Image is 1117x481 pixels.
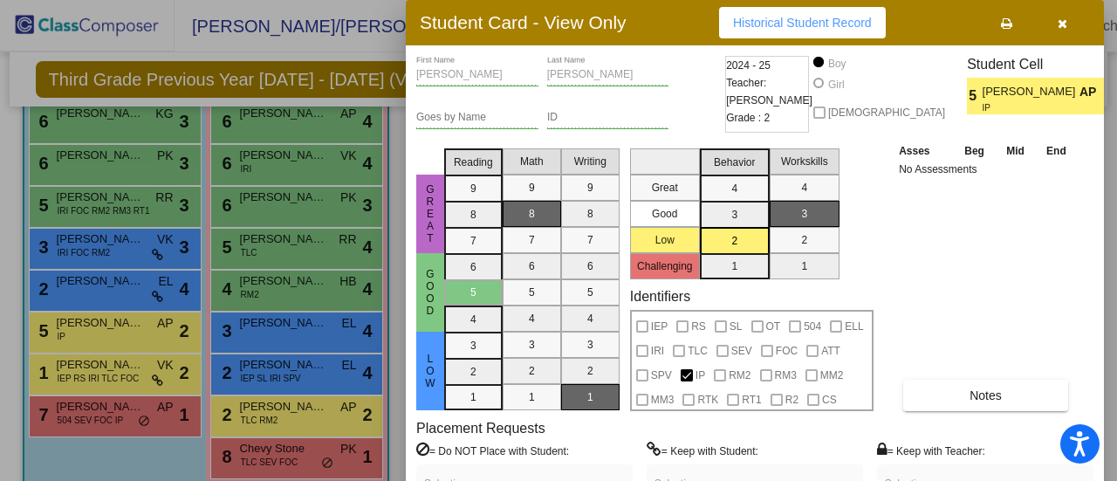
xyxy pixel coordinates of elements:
[903,380,1068,411] button: Notes
[696,365,705,386] span: IP
[785,389,798,410] span: R2
[688,340,708,361] span: TLC
[731,340,752,361] span: SEV
[729,365,750,386] span: RM2
[742,389,761,410] span: RT1
[651,365,672,386] span: SPV
[967,86,982,107] span: 5
[820,365,844,386] span: MM2
[827,77,845,93] div: Girl
[1035,141,1077,161] th: End
[691,316,706,337] span: RS
[894,141,953,161] th: Asses
[416,112,538,124] input: goes by name
[651,340,664,361] span: IRI
[804,316,821,337] span: 504
[894,161,1078,178] td: No Assessments
[775,365,797,386] span: RM3
[1079,83,1104,101] span: AP
[983,83,1079,101] span: [PERSON_NAME]
[827,56,846,72] div: Boy
[726,74,812,109] span: Teacher: [PERSON_NAME]
[416,420,545,436] label: Placement Requests
[416,442,569,459] label: = Do NOT Place with Student:
[651,316,668,337] span: IEP
[422,183,438,244] span: Great
[970,388,1002,402] span: Notes
[420,11,627,33] h3: Student Card - View Only
[726,109,770,127] span: Grade : 2
[647,442,758,459] label: = Keep with Student:
[697,389,718,410] span: RTK
[822,389,837,410] span: CS
[630,288,690,305] label: Identifiers
[821,340,840,361] span: ATT
[730,316,743,337] span: SL
[828,102,945,123] span: [DEMOGRAPHIC_DATA]
[651,389,675,410] span: MM3
[877,442,985,459] label: = Keep with Teacher:
[422,268,438,317] span: Good
[733,16,872,30] span: Historical Student Record
[845,316,863,337] span: ELL
[422,353,438,389] span: Low
[766,316,781,337] span: OT
[726,57,771,74] span: 2024 - 25
[719,7,886,38] button: Historical Student Record
[983,101,1067,114] span: IP
[996,141,1035,161] th: Mid
[953,141,995,161] th: Beg
[776,340,798,361] span: FOC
